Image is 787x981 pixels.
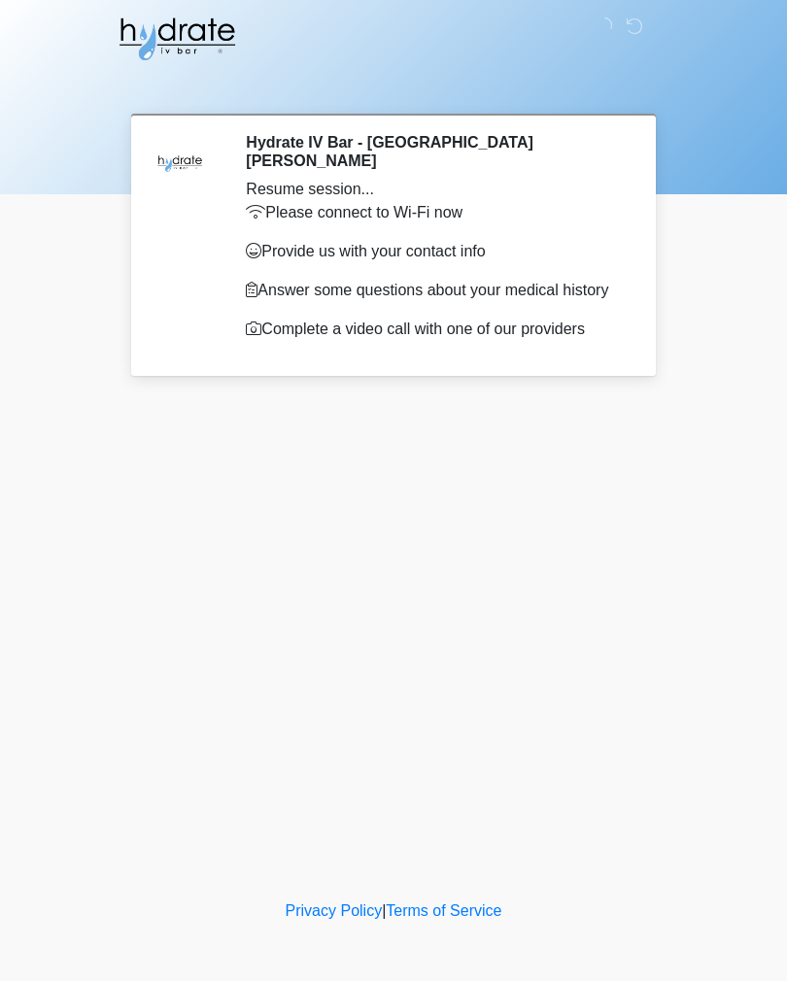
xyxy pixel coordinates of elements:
a: Privacy Policy [286,902,383,919]
a: | [382,902,386,919]
p: Provide us with your contact info [246,240,622,263]
img: Hydrate IV Bar - Fort Collins Logo [117,15,237,63]
p: Answer some questions about your medical history [246,279,622,302]
div: Resume session... [246,178,622,201]
p: Complete a video call with one of our providers [246,318,622,341]
a: Terms of Service [386,902,501,919]
p: Please connect to Wi-Fi now [246,201,622,224]
img: Agent Avatar [151,133,209,191]
h1: ‎ ‎ ‎ [121,70,666,106]
h2: Hydrate IV Bar - [GEOGRAPHIC_DATA][PERSON_NAME] [246,133,622,170]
